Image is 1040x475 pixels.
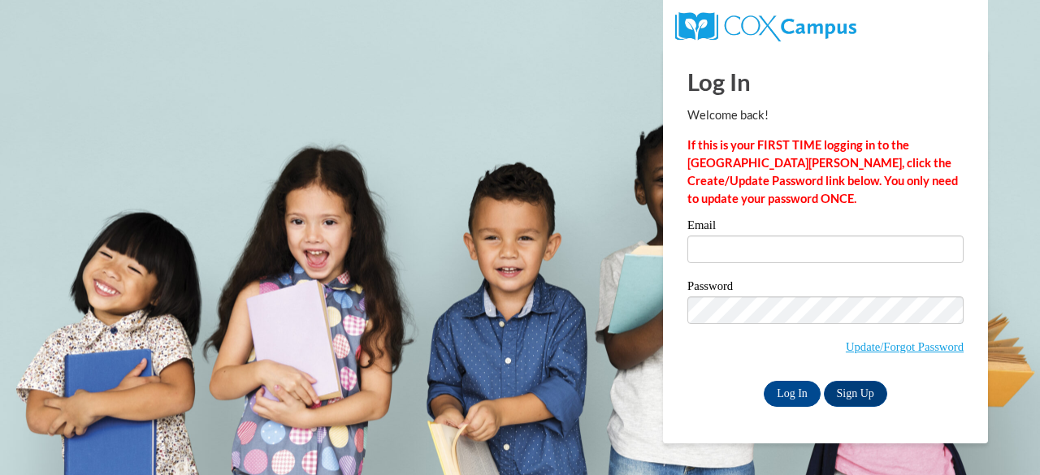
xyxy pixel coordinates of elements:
[764,381,821,407] input: Log In
[824,381,887,407] a: Sign Up
[687,65,964,98] h1: Log In
[687,106,964,124] p: Welcome back!
[675,19,856,32] a: COX Campus
[675,12,856,41] img: COX Campus
[846,340,964,353] a: Update/Forgot Password
[687,138,958,205] strong: If this is your FIRST TIME logging in to the [GEOGRAPHIC_DATA][PERSON_NAME], click the Create/Upd...
[687,280,964,296] label: Password
[687,219,964,235] label: Email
